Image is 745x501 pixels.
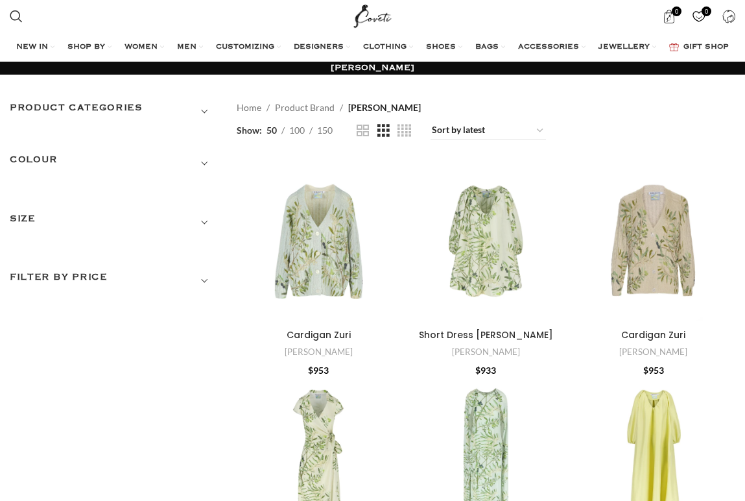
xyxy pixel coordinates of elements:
a: Search [3,3,29,29]
h3: SIZE [10,212,217,234]
a: JEWELLERY [598,34,656,60]
span: DESIGNERS [294,42,344,53]
a: Cardigan Zuri [572,159,735,323]
span: CUSTOMIZING [216,42,274,53]
a: ACCESSORIES [518,34,585,60]
a: MEN [177,34,203,60]
a: [PERSON_NAME] [285,346,353,358]
a: WOMEN [124,34,164,60]
a: CLOTHING [363,34,413,60]
a: Cardigan Zuri [287,328,351,341]
span: MEN [177,42,196,53]
span: BAGS [475,42,499,53]
a: GIFT SHOP [669,34,729,60]
bdi: 953 [308,365,329,376]
span: WOMEN [124,42,158,53]
bdi: 953 [643,365,664,376]
a: 0 [685,3,712,29]
a: [PERSON_NAME] [452,346,520,358]
span: 0 [672,6,681,16]
a: SHOP BY [67,34,112,60]
a: 0 [656,3,682,29]
span: $ [475,365,480,376]
h3: Filter by price [10,270,217,292]
h3: Product categories [10,101,217,123]
a: DESIGNERS [294,34,350,60]
div: My Wishlist [685,3,712,29]
a: CUSTOMIZING [216,34,281,60]
img: GiftBag [669,43,679,51]
span: NEW IN [16,42,48,53]
h3: COLOUR [10,153,217,175]
a: Short Dress [PERSON_NAME] [419,328,553,341]
span: $ [308,365,313,376]
a: BAGS [475,34,505,60]
a: [PERSON_NAME] [619,346,687,358]
div: Main navigation [3,34,742,60]
span: $ [643,365,648,376]
span: SHOES [426,42,456,53]
span: SHOP BY [67,42,105,53]
bdi: 933 [475,365,496,376]
a: SHOES [426,34,462,60]
a: Short Dress Georgette [404,159,567,323]
a: Cardigan Zuri [237,159,400,323]
a: NEW IN [16,34,54,60]
a: Site logo [351,10,394,21]
a: Cardigan Zuri [621,328,685,341]
span: ACCESSORIES [518,42,579,53]
span: CLOTHING [363,42,407,53]
span: JEWELLERY [598,42,650,53]
span: 0 [702,6,711,16]
span: GIFT SHOP [683,42,729,53]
